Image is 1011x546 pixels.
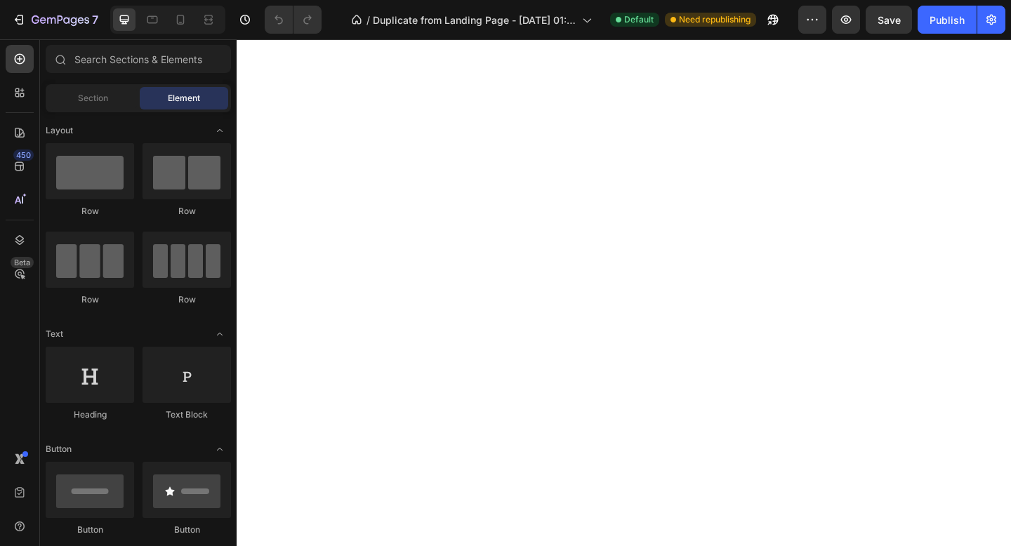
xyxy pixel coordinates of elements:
[209,438,231,460] span: Toggle open
[930,13,965,27] div: Publish
[46,443,72,455] span: Button
[679,13,751,26] span: Need republishing
[46,408,134,421] div: Heading
[209,323,231,345] span: Toggle open
[143,524,231,536] div: Button
[168,92,200,105] span: Element
[46,524,134,536] div: Button
[918,6,977,34] button: Publish
[265,6,322,34] div: Undo/Redo
[143,205,231,218] div: Row
[143,408,231,421] div: Text Block
[46,328,63,340] span: Text
[11,257,34,268] div: Beta
[209,119,231,142] span: Toggle open
[78,92,108,105] span: Section
[46,293,134,306] div: Row
[46,205,134,218] div: Row
[878,14,901,26] span: Save
[6,6,105,34] button: 7
[143,293,231,306] div: Row
[92,11,98,28] p: 7
[373,13,576,27] span: Duplicate from Landing Page - [DATE] 01:07:12
[366,13,370,27] span: /
[866,6,912,34] button: Save
[46,124,73,137] span: Layout
[46,45,231,73] input: Search Sections & Elements
[237,39,1011,546] iframe: Design area
[624,13,654,26] span: Default
[13,149,34,161] div: 450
